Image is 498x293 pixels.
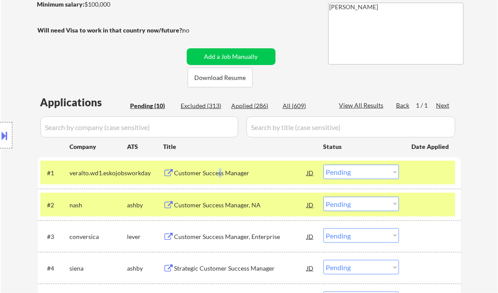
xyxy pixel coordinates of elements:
div: JD [306,260,315,276]
div: View All Results [339,101,386,110]
div: Customer Success Manager [174,169,307,177]
div: Back [396,101,411,110]
div: ashby [127,264,164,273]
div: no [183,26,208,35]
div: JD [306,165,315,181]
div: All (609) [283,101,327,110]
button: Download Resume [188,68,253,87]
button: Add a Job Manually [187,48,276,65]
div: conversica [70,232,127,241]
strong: Will need Visa to work in that country now/future?: [38,26,184,34]
div: siena [70,264,127,273]
div: Date Applied [412,142,451,151]
strong: Minimum salary: [37,0,85,8]
div: Applied (286) [232,101,276,110]
div: JD [306,228,315,244]
input: Search by title (case sensitive) [247,116,455,137]
div: Title [164,142,315,151]
div: JD [306,197,315,213]
div: Customer Success Manager, NA [174,201,307,210]
div: #4 [47,264,63,273]
div: Customer Success Manager, Enterprise [174,232,307,241]
div: Next [436,101,451,110]
div: lever [127,232,164,241]
div: Strategic Customer Success Manager [174,264,307,273]
div: Status [324,138,399,154]
div: #3 [47,232,63,241]
div: 1 / 1 [416,101,436,110]
div: Excluded (313) [181,101,225,110]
